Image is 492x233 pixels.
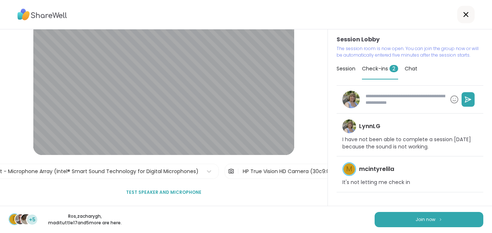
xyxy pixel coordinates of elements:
[228,164,234,179] img: Camera
[13,214,16,224] span: R
[359,165,394,173] h4: mcintyrelila
[29,216,36,224] span: +5
[123,185,204,200] button: Test speaker and microphone
[337,35,483,44] h3: Session Lobby
[405,65,417,72] span: Chat
[342,179,410,186] p: It's not letting me check in
[337,45,483,58] p: The session room is now open. You can join the group now or will be automatically entered five mi...
[44,213,125,226] p: Ros , zacharygh , madituttle17 and 5 more are here.
[21,214,31,224] img: madituttle17
[342,136,478,150] p: I have not been able to complete a session [DATE] because the sound is not working.
[362,65,398,72] span: Check-ins
[342,91,360,108] img: LynnLG
[346,164,352,175] span: m
[126,189,201,196] span: Test speaker and microphone
[342,119,356,133] img: LynnLG
[438,217,443,221] img: ShareWell Logomark
[17,6,67,23] img: ShareWell Logo
[416,216,435,223] span: Join now
[389,65,398,72] span: 2
[15,214,25,224] img: zacharygh
[375,212,483,227] button: Join now
[359,122,380,130] h4: LynnLG
[237,164,239,179] span: |
[337,65,355,72] span: Session
[243,168,342,175] div: HP True Vision HD Camera (30c9:00c7)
